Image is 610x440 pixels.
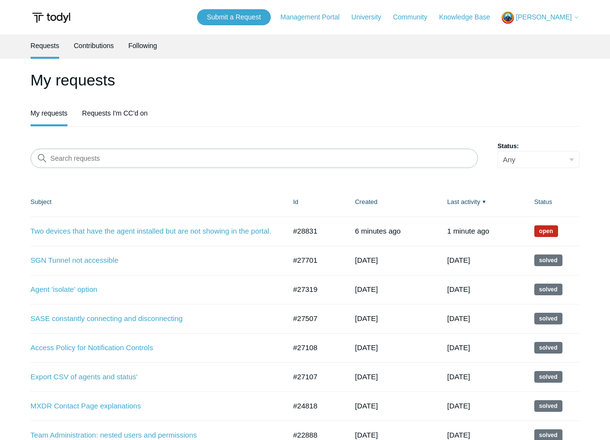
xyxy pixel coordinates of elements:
th: Status [525,187,579,217]
th: Subject [31,187,283,217]
span: This request has been solved [534,342,562,354]
a: Access Policy for Notification Controls [31,342,271,354]
a: Community [393,12,437,22]
time: 09/24/2025, 12:02 [447,256,470,264]
span: This request has been solved [534,254,562,266]
time: 09/08/2025, 18:02 [447,285,470,293]
time: 09/08/2025, 17:03 [447,314,470,322]
td: #27108 [283,333,345,362]
span: This request has been solved [534,313,562,324]
time: 08/18/2025, 12:40 [355,314,378,322]
label: Status: [497,141,579,151]
a: Requests I'm CC'd on [82,102,148,124]
span: This request has been solved [534,284,562,295]
time: 10/09/2025, 17:10 [447,227,489,235]
td: #27107 [283,362,345,391]
time: 08/07/2025, 09:35 [355,343,378,352]
a: Knowledge Base [439,12,500,22]
a: Requests [31,34,59,57]
img: Todyl Support Center Help Center home page [31,9,72,27]
td: #27701 [283,246,345,275]
input: Search requests [31,149,478,168]
button: [PERSON_NAME] [502,12,579,24]
td: #27319 [283,275,345,304]
a: Submit a Request [197,9,270,25]
span: We are working on a response for you [534,225,558,237]
a: SASE constantly connecting and disconnecting [31,313,271,324]
time: 08/11/2025, 16:40 [355,285,378,293]
a: Last activity▼ [447,198,480,205]
a: Contributions [74,34,114,57]
a: Created [355,198,377,205]
time: 08/27/2025, 14:02 [447,343,470,352]
span: ▼ [481,198,486,205]
a: Agent 'isolate' option [31,284,271,295]
a: Export CSV of agents and status' [31,372,271,383]
a: My requests [31,102,67,124]
time: 08/26/2025, 16:40 [355,256,378,264]
span: [PERSON_NAME] [516,13,572,21]
a: Management Portal [280,12,349,22]
time: 10/09/2025, 17:05 [355,227,400,235]
a: Two devices that have the agent installed but are not showing in the portal. [31,226,271,237]
th: Id [283,187,345,217]
span: This request has been solved [534,400,562,412]
time: 08/27/2025, 12:02 [447,372,470,381]
span: This request has been solved [534,371,562,383]
td: #27507 [283,304,345,333]
h1: My requests [31,68,579,92]
time: 02/10/2025, 11:06 [355,431,378,439]
a: SGN Tunnel not accessible [31,255,271,266]
time: 05/12/2025, 09:21 [355,402,378,410]
a: University [351,12,391,22]
time: 08/07/2025, 09:17 [355,372,378,381]
time: 06/19/2025, 13:02 [447,402,470,410]
td: #28831 [283,217,345,246]
a: MXDR Contact Page explanations [31,401,271,412]
a: Following [129,34,157,57]
td: #24818 [283,391,345,421]
time: 03/04/2025, 11:02 [447,431,470,439]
